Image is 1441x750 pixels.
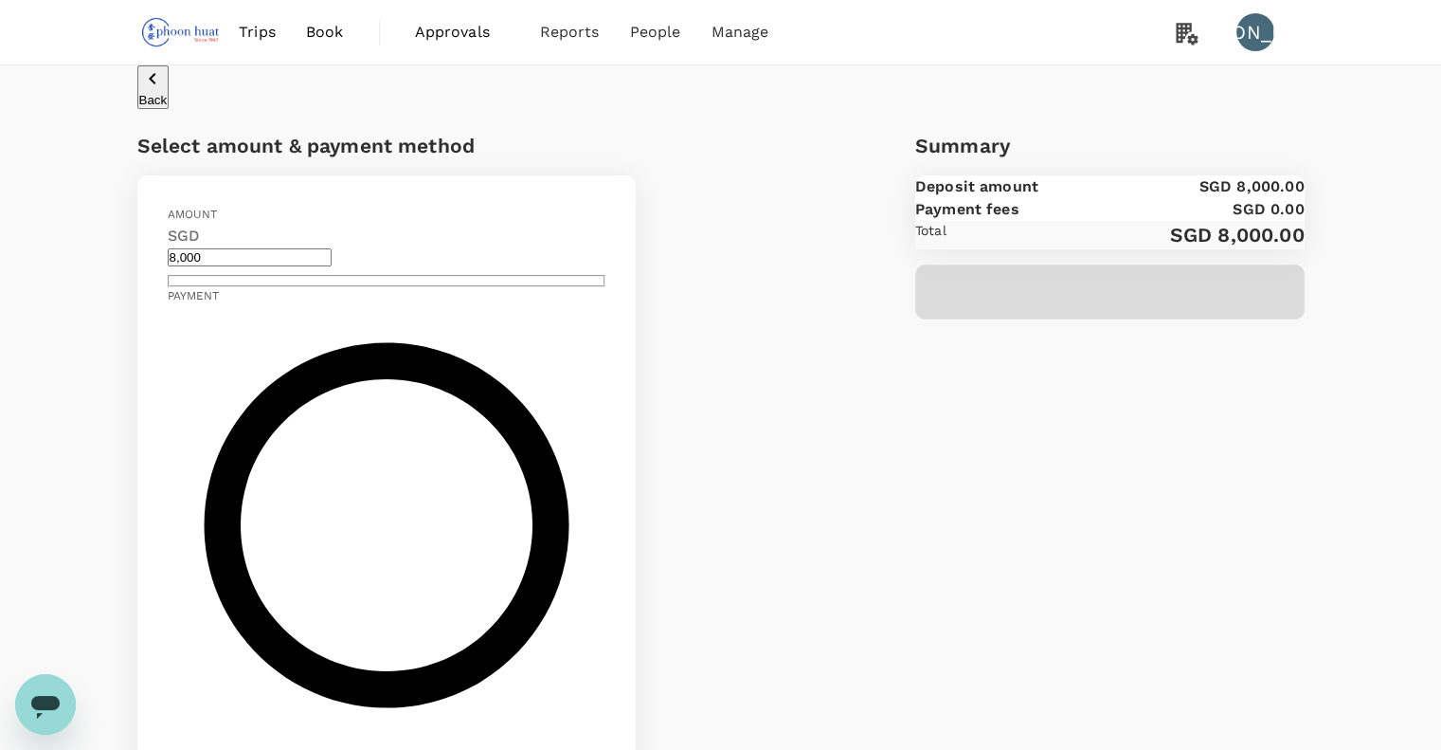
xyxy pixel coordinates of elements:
[1236,13,1274,51] div: [PERSON_NAME]
[630,21,681,44] span: People
[306,21,344,44] span: Book
[711,21,768,44] span: Manage
[540,21,600,44] span: Reports
[1233,198,1304,221] p: SGD 0.00
[1199,175,1305,198] p: SGD 8,000.00
[168,225,606,247] p: SGD
[168,206,606,225] div: Amount
[915,198,1019,221] p: Payment fees
[915,175,1038,198] p: Deposit amount
[137,11,225,53] img: Phoon Huat PTE. LTD.
[915,132,1305,160] h2: Summary
[1170,221,1305,249] h2: SGD 8,000.00
[239,21,276,44] span: Trips
[139,93,168,107] p: Back
[137,65,170,109] button: Back
[15,674,76,735] iframe: Button to launch messaging window
[137,132,637,160] h2: Select amount & payment method
[915,221,946,240] p: Total
[415,21,510,44] span: Approvals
